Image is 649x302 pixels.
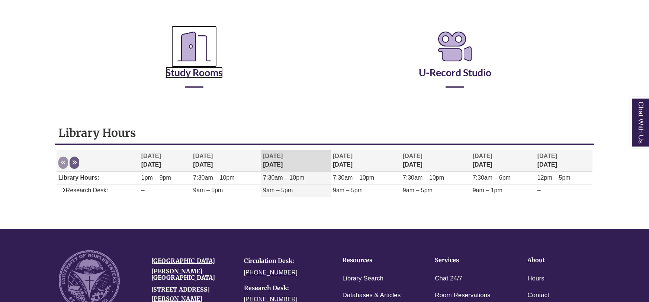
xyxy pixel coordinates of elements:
[141,174,171,181] span: 1pm – 9pm
[263,187,293,193] span: 9am – 5pm
[435,290,490,301] a: Room Reservations
[403,153,423,159] span: [DATE]
[244,269,298,276] a: [PHONE_NUMBER]
[471,150,536,171] th: [DATE]
[435,273,462,284] a: Chat 24/7
[342,257,412,264] h4: Resources
[263,174,304,181] span: 7:30am – 10pm
[333,174,374,181] span: 7:30am – 10pm
[537,174,571,181] span: 12pm – 5pm
[419,48,491,78] a: U-Record Studio
[70,157,79,169] button: Next week
[333,187,363,193] span: 9am – 5pm
[403,187,433,193] span: 9am – 5pm
[263,153,283,159] span: [DATE]
[331,150,401,171] th: [DATE]
[342,290,401,301] a: Databases & Articles
[261,150,331,171] th: [DATE]
[403,174,444,181] span: 7:30am – 10pm
[58,157,68,169] button: Previous week
[139,150,192,171] th: [DATE]
[191,150,261,171] th: [DATE]
[193,187,223,193] span: 9am – 5pm
[536,150,592,171] th: [DATE]
[58,187,108,193] span: Research Desk:
[55,122,594,210] div: Library Hours
[141,187,145,193] span: –
[151,257,215,264] a: [GEOGRAPHIC_DATA]
[435,257,504,264] h4: Services
[473,153,492,159] span: [DATE]
[58,126,591,140] h1: Library Hours
[333,153,353,159] span: [DATE]
[244,285,325,292] h4: Research Desk:
[342,273,383,284] a: Library Search
[401,150,471,171] th: [DATE]
[244,258,325,264] h4: Circulation Desk:
[57,172,139,184] td: Library Hours:
[193,174,234,181] span: 7:30am – 10pm
[473,187,502,193] span: 9am – 1pm
[151,268,233,281] h4: [PERSON_NAME][GEOGRAPHIC_DATA]
[527,290,549,301] a: Contact
[141,153,161,159] span: [DATE]
[527,257,597,264] h4: About
[54,7,595,110] div: Reserve a Room
[193,153,213,159] span: [DATE]
[537,187,541,193] span: –
[537,153,557,159] span: [DATE]
[54,218,595,221] div: Libchat
[527,273,544,284] a: Hours
[473,174,511,181] span: 7:30am – 6pm
[166,48,223,78] a: Study Rooms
